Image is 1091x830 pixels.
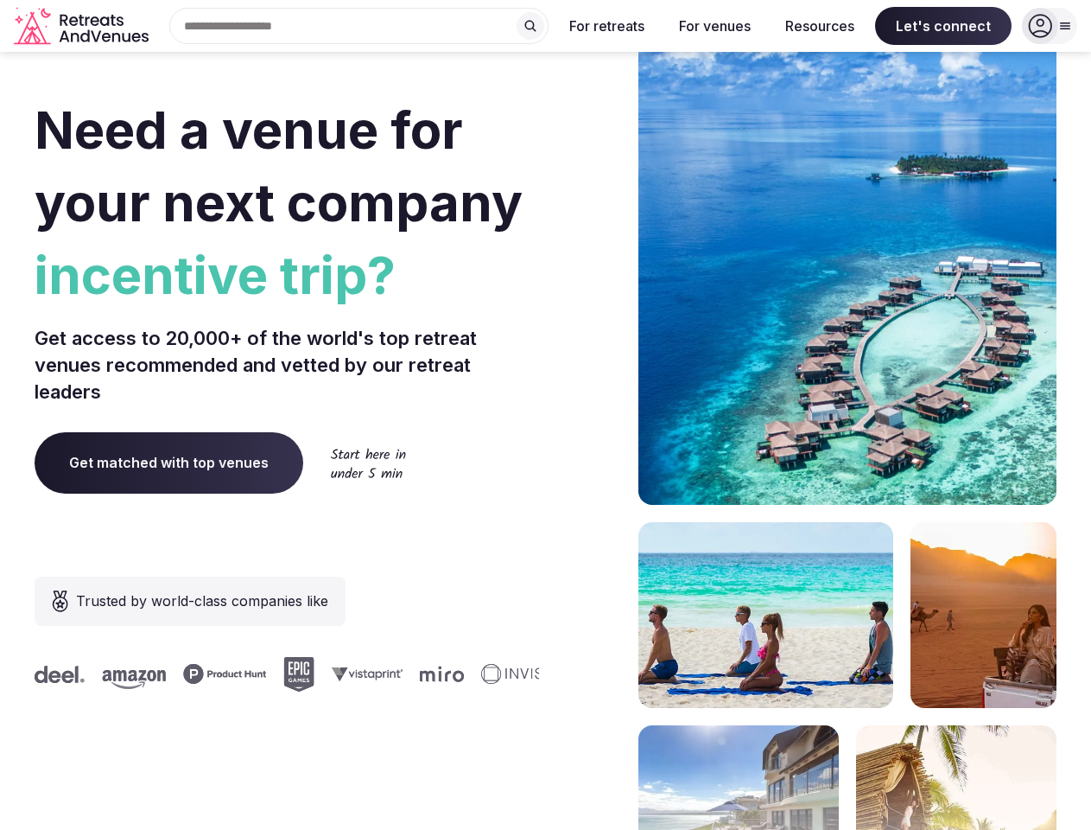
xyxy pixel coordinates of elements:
p: Get access to 20,000+ of the world's top retreat venues recommended and vetted by our retreat lea... [35,325,539,405]
span: incentive trip? [35,239,539,311]
span: Let's connect [875,7,1012,45]
a: Visit the homepage [14,7,152,46]
button: For venues [665,7,764,45]
span: Trusted by world-class companies like [76,591,328,611]
a: Get matched with top venues [35,432,303,493]
img: yoga on tropical beach [638,522,893,708]
img: Start here in under 5 min [331,448,406,478]
span: Need a venue for your next company [35,99,523,233]
svg: Epic Games company logo [282,657,314,692]
svg: Invisible company logo [480,664,575,685]
img: woman sitting in back of truck with camels [910,522,1056,708]
svg: Vistaprint company logo [331,667,402,681]
svg: Miro company logo [419,666,463,682]
button: For retreats [555,7,658,45]
button: Resources [771,7,868,45]
svg: Deel company logo [34,666,84,683]
svg: Retreats and Venues company logo [14,7,152,46]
